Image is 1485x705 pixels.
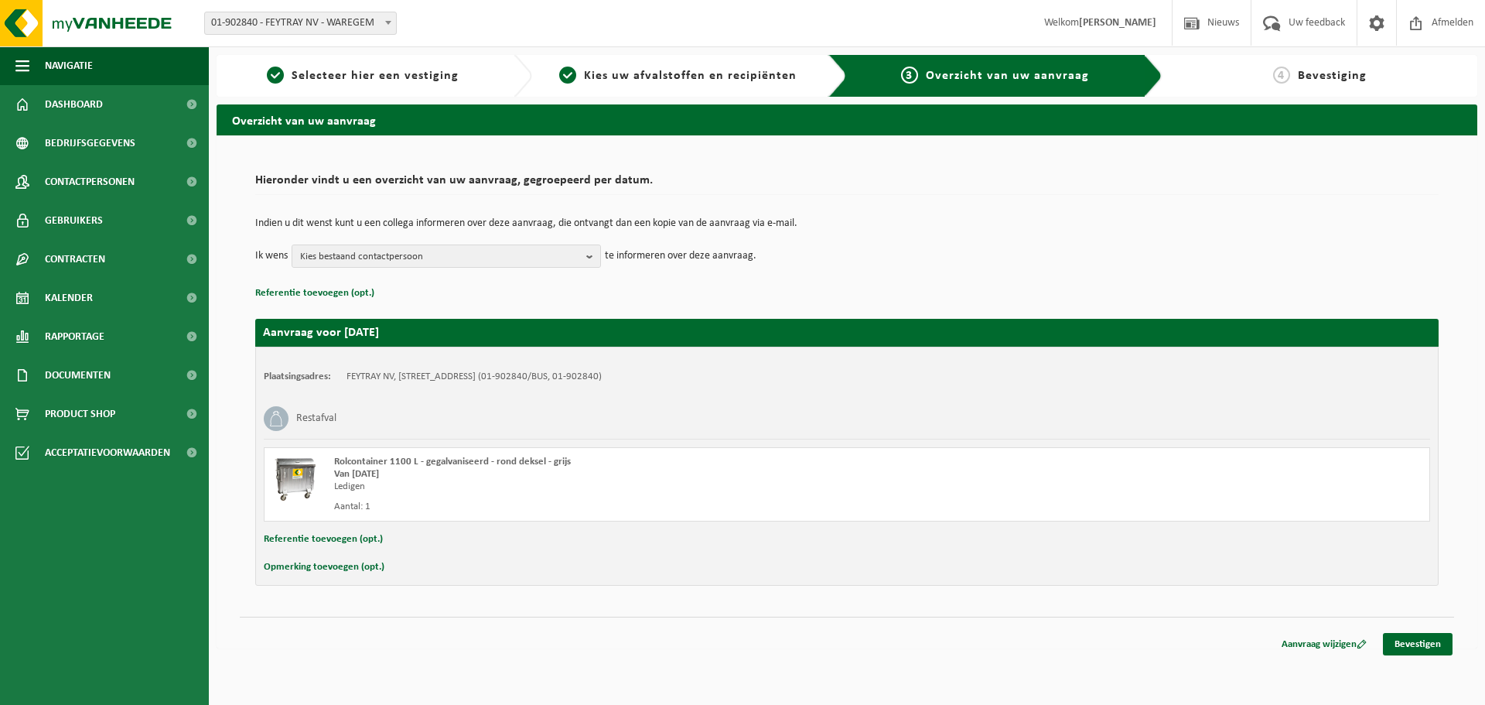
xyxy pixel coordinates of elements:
p: Ik wens [255,245,288,268]
span: 3 [901,67,918,84]
span: Kies uw afvalstoffen en recipiënten [584,70,797,82]
span: 1 [267,67,284,84]
span: Kies bestaand contactpersoon [300,245,580,269]
span: Kalender [45,279,93,317]
strong: Van [DATE] [334,469,379,479]
span: 4 [1273,67,1290,84]
div: Aantal: 1 [334,501,909,513]
span: 2 [559,67,576,84]
div: Ledigen [334,481,909,493]
td: FEYTRAY NV, [STREET_ADDRESS] (01-902840/BUS, 01-902840) [346,371,602,383]
span: Contracten [45,240,105,279]
img: WB-1100-GAL-GY-02.png [272,456,319,502]
span: Gebruikers [45,201,103,240]
a: Aanvraag wijzigen [1270,633,1378,655]
span: Navigatie [45,46,93,85]
h3: Restafval [296,406,336,431]
p: Indien u dit wenst kunt u een collega informeren over deze aanvraag, die ontvangt dan een kopie v... [255,218,1439,229]
span: Documenten [45,356,111,395]
span: Rapportage [45,317,104,356]
strong: Plaatsingsadres: [264,371,331,382]
button: Kies bestaand contactpersoon [292,245,601,268]
span: 01-902840 - FEYTRAY NV - WAREGEM [205,12,396,34]
strong: Aanvraag voor [DATE] [263,327,379,339]
button: Opmerking toevoegen (opt.) [264,557,384,577]
span: Product Shop [45,395,115,433]
p: te informeren over deze aanvraag. [605,245,756,268]
span: Bevestiging [1298,70,1367,82]
span: Overzicht van uw aanvraag [926,70,1089,82]
h2: Hieronder vindt u een overzicht van uw aanvraag, gegroepeerd per datum. [255,174,1439,195]
a: 1Selecteer hier een vestiging [224,67,501,85]
span: Acceptatievoorwaarden [45,433,170,472]
span: Dashboard [45,85,103,124]
a: Bevestigen [1383,633,1453,655]
a: 2Kies uw afvalstoffen en recipiënten [540,67,817,85]
span: Rolcontainer 1100 L - gegalvaniseerd - rond deksel - grijs [334,457,571,467]
span: 01-902840 - FEYTRAY NV - WAREGEM [204,12,397,35]
strong: [PERSON_NAME] [1079,17,1156,29]
span: Selecteer hier een vestiging [292,70,459,82]
button: Referentie toevoegen (opt.) [264,529,383,549]
span: Bedrijfsgegevens [45,124,135,163]
span: Contactpersonen [45,163,135,201]
button: Referentie toevoegen (opt.) [255,283,374,303]
h2: Overzicht van uw aanvraag [217,104,1477,135]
